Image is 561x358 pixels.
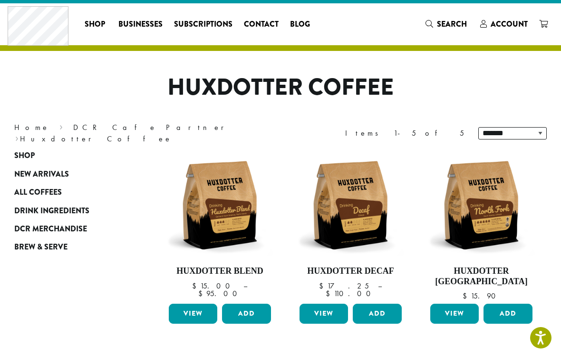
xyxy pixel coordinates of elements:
a: Brew & Serve [14,238,126,256]
a: Search [420,16,474,32]
span: Subscriptions [174,19,232,30]
span: Shop [14,150,35,162]
nav: Breadcrumb [14,122,266,145]
span: Shop [85,19,105,30]
a: Home [14,122,49,132]
a: Drink Ingredients [14,201,126,219]
a: Huxdotter [GEOGRAPHIC_DATA] $15.90 [428,151,535,300]
span: › [59,119,63,133]
a: DCR Cafe Partner [73,122,231,132]
bdi: 15.00 [192,281,234,291]
span: Blog [290,19,310,30]
a: Huxdotter Decaf [297,151,404,300]
span: $ [319,281,327,291]
span: $ [326,288,334,298]
span: Account [491,19,528,30]
a: All Coffees [14,183,126,201]
span: – [243,281,247,291]
bdi: 15.90 [463,291,500,301]
span: DCR Merchandise [14,223,87,235]
button: Add [222,304,271,324]
span: New Arrivals [14,169,69,180]
a: View [430,304,479,324]
span: › [15,130,19,145]
bdi: 110.00 [326,288,375,298]
button: Add [353,304,401,324]
h4: Huxdotter [GEOGRAPHIC_DATA] [428,266,535,287]
bdi: 95.00 [198,288,242,298]
bdi: 17.25 [319,281,369,291]
a: New Arrivals [14,165,126,183]
a: Shop [14,147,126,165]
span: Search [437,19,467,30]
span: Brew & Serve [14,241,68,253]
h4: Huxdotter Decaf [297,266,404,277]
a: View [169,304,217,324]
span: Contact [244,19,279,30]
span: All Coffees [14,187,62,199]
img: Huxdotter-Coffee-Decaf-12oz-Web.jpg [297,151,404,259]
div: Items 1-5 of 5 [345,128,464,139]
h1: Huxdotter Coffee [7,74,554,101]
img: Huxdotter-Coffee-North-Fork-12oz-Web.jpg [428,151,535,259]
span: – [378,281,382,291]
span: $ [192,281,200,291]
span: Businesses [118,19,163,30]
span: $ [463,291,471,301]
a: Huxdotter Blend [166,151,273,300]
a: DCR Merchandise [14,220,126,238]
span: Drink Ingredients [14,205,89,217]
a: View [300,304,348,324]
button: Add [484,304,532,324]
img: Huxdotter-Coffee-Huxdotter-Blend-12oz-Web.jpg [166,151,273,259]
span: $ [198,288,206,298]
h4: Huxdotter Blend [166,266,273,277]
a: Shop [79,17,113,32]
